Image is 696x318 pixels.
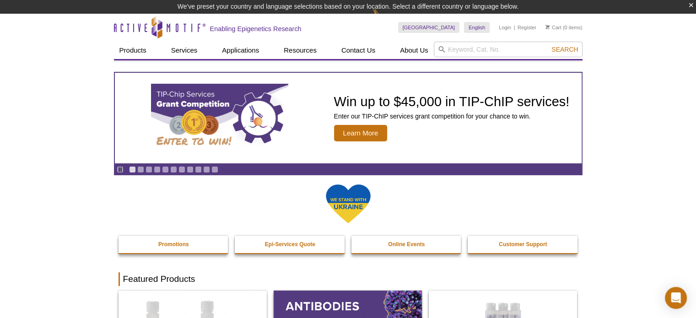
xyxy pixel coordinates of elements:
[388,241,425,248] strong: Online Events
[235,236,345,253] a: Epi-Services Quote
[211,166,218,173] a: Go to slide 11
[146,166,152,173] a: Go to slide 3
[115,73,582,163] article: TIP-ChIP Services Grant Competition
[499,24,511,31] a: Login
[351,236,462,253] a: Online Events
[665,287,687,309] div: Open Intercom Messenger
[170,166,177,173] a: Go to slide 6
[372,7,397,28] img: Change Here
[265,241,315,248] strong: Epi-Services Quote
[398,22,460,33] a: [GEOGRAPHIC_DATA]
[158,241,189,248] strong: Promotions
[162,166,169,173] a: Go to slide 5
[119,236,229,253] a: Promotions
[336,42,381,59] a: Contact Us
[210,25,302,33] h2: Enabling Epigenetics Research
[195,166,202,173] a: Go to slide 9
[151,84,288,152] img: TIP-ChIP Services Grant Competition
[551,46,578,53] span: Search
[129,166,136,173] a: Go to slide 1
[549,45,581,54] button: Search
[187,166,194,173] a: Go to slide 8
[216,42,264,59] a: Applications
[545,25,550,29] img: Your Cart
[178,166,185,173] a: Go to slide 7
[325,183,371,224] img: We Stand With Ukraine
[499,241,547,248] strong: Customer Support
[115,73,582,163] a: TIP-ChIP Services Grant Competition Win up to $45,000 in TIP-ChIP services! Enter our TIP-ChIP se...
[119,272,578,286] h2: Featured Products
[114,42,152,59] a: Products
[334,112,570,120] p: Enter our TIP-ChIP services grant competition for your chance to win.
[117,166,124,173] a: Toggle autoplay
[545,22,583,33] li: (0 items)
[334,95,570,108] h2: Win up to $45,000 in TIP-ChIP services!
[434,42,583,57] input: Keyword, Cat. No.
[137,166,144,173] a: Go to slide 2
[468,236,578,253] a: Customer Support
[166,42,203,59] a: Services
[545,24,561,31] a: Cart
[514,22,515,33] li: |
[394,42,434,59] a: About Us
[518,24,536,31] a: Register
[278,42,322,59] a: Resources
[464,22,490,33] a: English
[154,166,161,173] a: Go to slide 4
[203,166,210,173] a: Go to slide 10
[334,125,388,141] span: Learn More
